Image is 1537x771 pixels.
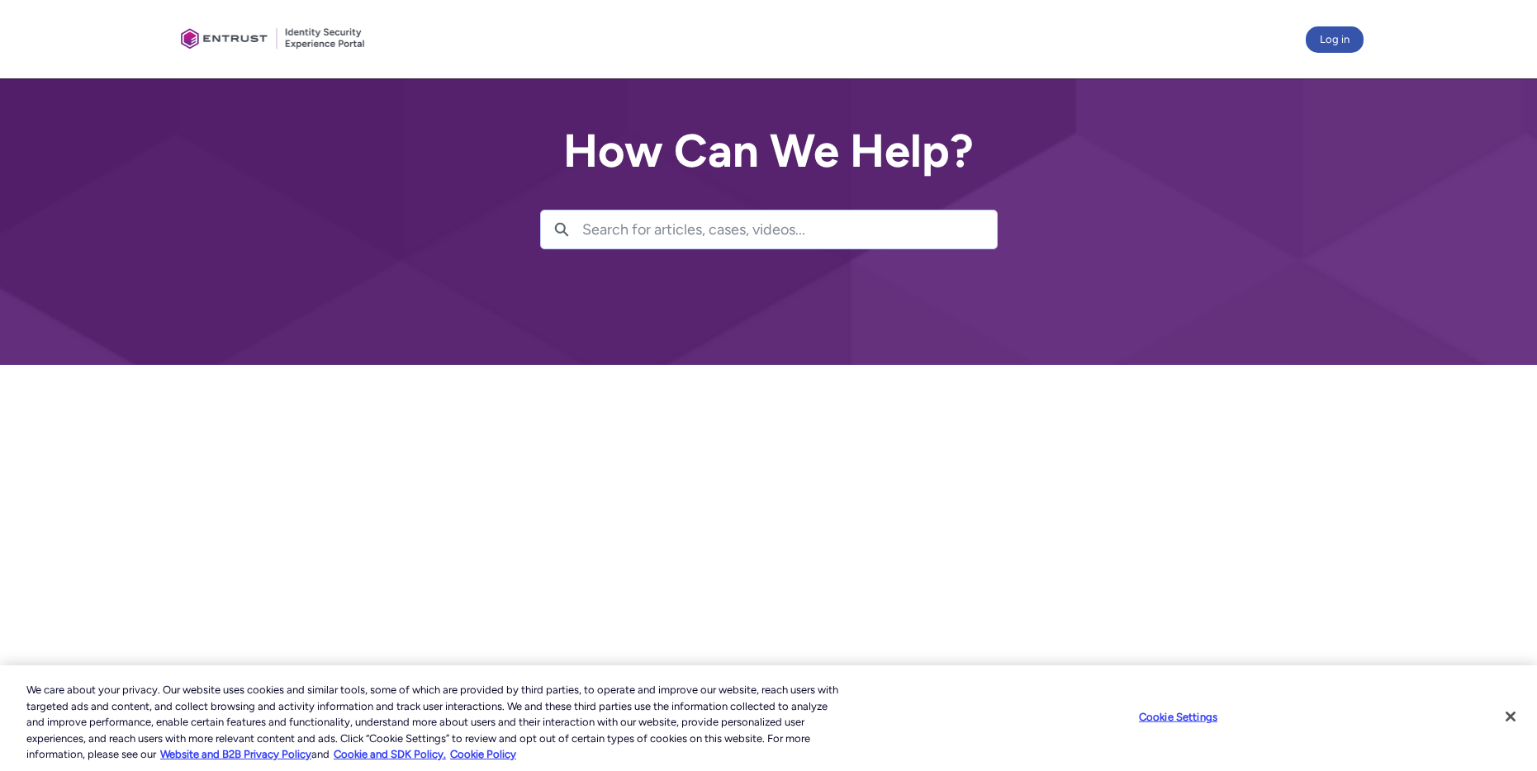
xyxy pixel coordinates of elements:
[1127,701,1230,734] button: Cookie Settings
[160,748,311,760] a: More information about our cookie policy., opens in a new tab
[26,682,846,763] div: We care about your privacy. Our website uses cookies and similar tools, some of which are provide...
[1306,26,1364,53] button: Log in
[540,125,998,177] h2: How Can We Help?
[450,748,516,760] a: Cookie Policy
[1492,698,1529,735] button: Close
[582,210,997,248] input: Search for articles, cases, videos...
[334,748,446,760] a: Cookie and SDK Policy.
[541,210,582,248] button: Search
